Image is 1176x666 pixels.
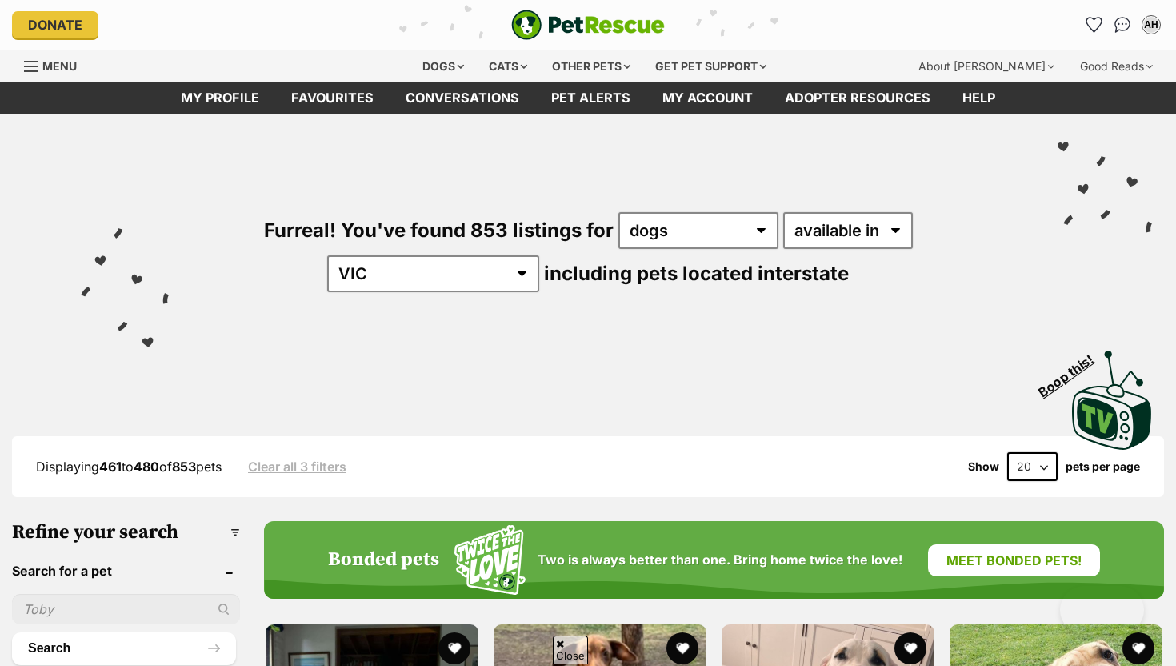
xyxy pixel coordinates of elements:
[1114,17,1131,33] img: chat-41dd97257d64d25036548639549fe6c8038ab92f7586957e7f3b1b290dea8141.svg
[1110,12,1135,38] a: Conversations
[411,50,475,82] div: Dogs
[1138,12,1164,38] button: My account
[1072,351,1152,450] img: PetRescue TV logo
[511,10,665,40] img: logo-e224e6f780fb5917bec1dbf3a21bbac754714ae5b6737aabdf751b685950b380.svg
[12,594,240,624] input: Toby
[1081,12,1106,38] a: Favourites
[968,460,999,473] span: Show
[12,11,98,38] a: Donate
[1036,342,1110,399] span: Boop this!
[541,50,642,82] div: Other pets
[1072,336,1152,453] a: Boop this!
[248,459,346,474] a: Clear all 3 filters
[438,632,470,664] button: favourite
[907,50,1066,82] div: About [PERSON_NAME]
[1066,460,1140,473] label: pets per page
[894,632,926,664] button: favourite
[99,459,122,475] strong: 461
[134,459,159,475] strong: 480
[646,82,769,114] a: My account
[478,50,538,82] div: Cats
[36,459,222,475] span: Displaying to of pets
[666,632,698,664] button: favourite
[12,564,240,578] header: Search for a pet
[24,50,88,79] a: Menu
[946,82,1011,114] a: Help
[1122,632,1154,664] button: favourite
[644,50,778,82] div: Get pet support
[544,262,849,285] span: including pets located interstate
[454,525,526,595] img: Squiggle
[1143,17,1159,33] div: AH
[328,549,439,572] h4: Bonded pets
[275,82,390,114] a: Favourites
[1069,50,1164,82] div: Good Reads
[165,82,275,114] a: My profile
[42,59,77,73] span: Menu
[1081,12,1164,38] ul: Account quick links
[511,10,665,40] a: PetRescue
[264,219,614,242] span: Furreal! You've found 853 listings for
[12,632,236,664] button: Search
[172,459,196,475] strong: 853
[535,82,646,114] a: Pet alerts
[12,521,240,544] h3: Refine your search
[390,82,535,114] a: conversations
[1060,586,1144,634] iframe: Help Scout Beacon - Open
[538,552,902,568] span: Two is always better than one. Bring home twice the love!
[553,636,588,664] span: Close
[928,544,1100,576] a: Meet bonded pets!
[769,82,946,114] a: Adopter resources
